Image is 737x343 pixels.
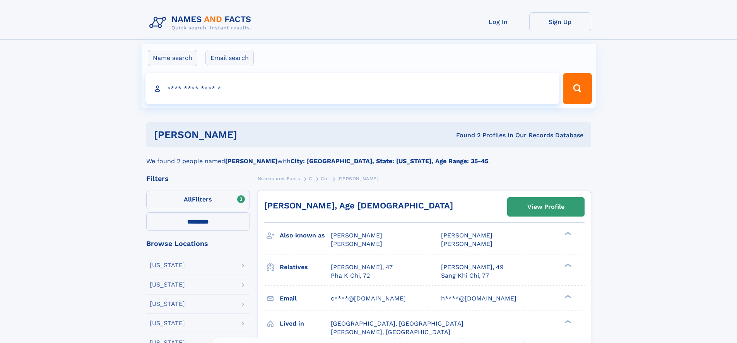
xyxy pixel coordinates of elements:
[146,12,258,33] img: Logo Names and Facts
[347,131,583,140] div: Found 2 Profiles In Our Records Database
[563,294,572,299] div: ❯
[563,73,592,104] button: Search Button
[331,328,450,336] span: [PERSON_NAME], [GEOGRAPHIC_DATA]
[264,201,453,210] a: [PERSON_NAME], Age [DEMOGRAPHIC_DATA]
[331,271,370,280] a: Pha K Chi, 72
[563,231,572,236] div: ❯
[527,198,564,216] div: View Profile
[321,176,328,181] span: Chi
[508,198,584,216] a: View Profile
[146,147,591,166] div: We found 2 people named with .
[145,73,560,104] input: search input
[467,12,529,31] a: Log In
[331,232,382,239] span: [PERSON_NAME]
[331,320,463,327] span: [GEOGRAPHIC_DATA], [GEOGRAPHIC_DATA]
[146,240,250,247] div: Browse Locations
[331,240,382,247] span: [PERSON_NAME]
[280,317,331,330] h3: Lived in
[280,229,331,242] h3: Also known as
[148,50,197,66] label: Name search
[225,157,277,165] b: [PERSON_NAME]
[258,174,300,183] a: Names and Facts
[146,191,250,209] label: Filters
[150,262,185,268] div: [US_STATE]
[150,320,185,326] div: [US_STATE]
[321,174,328,183] a: Chi
[205,50,254,66] label: Email search
[150,301,185,307] div: [US_STATE]
[309,174,312,183] a: C
[529,12,591,31] a: Sign Up
[441,232,492,239] span: [PERSON_NAME]
[441,240,492,247] span: [PERSON_NAME]
[291,157,488,165] b: City: [GEOGRAPHIC_DATA], State: [US_STATE], Age Range: 35-45
[441,271,489,280] a: Sang Khi Chi, 77
[280,292,331,305] h3: Email
[184,196,192,203] span: All
[154,130,347,140] h1: [PERSON_NAME]
[331,263,393,271] a: [PERSON_NAME], 47
[337,176,379,181] span: [PERSON_NAME]
[309,176,312,181] span: C
[146,175,250,182] div: Filters
[563,263,572,268] div: ❯
[441,263,504,271] a: [PERSON_NAME], 49
[563,319,572,324] div: ❯
[150,282,185,288] div: [US_STATE]
[280,261,331,274] h3: Relatives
